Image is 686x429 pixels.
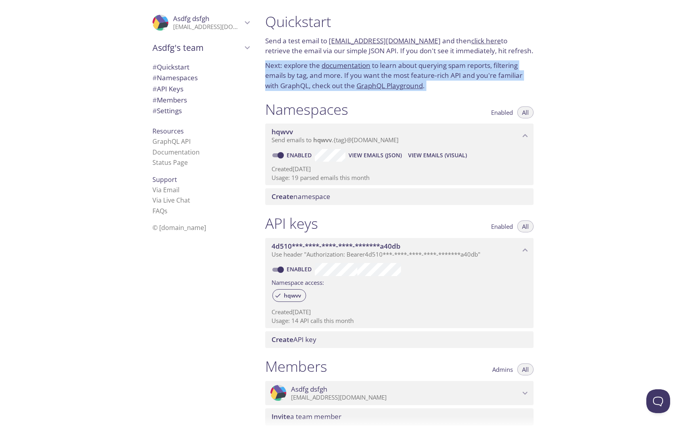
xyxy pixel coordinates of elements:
div: Asdfg dsfgh [146,10,256,36]
div: Namespaces [146,72,256,83]
span: hqwvv [313,136,332,144]
span: Support [152,175,177,184]
span: Create [272,335,293,344]
button: Enabled [486,106,518,118]
label: Namespace access: [272,276,324,288]
span: API Keys [152,84,183,93]
span: # [152,62,157,71]
a: click here [471,36,501,45]
p: Usage: 19 parsed emails this month [272,174,527,182]
a: documentation [322,61,370,70]
p: [EMAIL_ADDRESS][DOMAIN_NAME] [173,23,242,31]
p: Next: explore the to learn about querying spam reports, filtering emails by tag, and more. If you... [265,60,534,91]
div: API Keys [146,83,256,95]
a: Documentation [152,148,200,157]
p: [EMAIL_ADDRESS][DOMAIN_NAME] [291,394,520,402]
a: GraphQL API [152,137,191,146]
span: © [DOMAIN_NAME] [152,223,206,232]
div: Asdfg dsfgh [265,381,534,406]
p: Created [DATE] [272,165,527,173]
div: Create API Key [265,331,534,348]
span: # [152,106,157,115]
span: Quickstart [152,62,189,71]
div: Invite a team member [265,408,534,425]
span: View Emails (JSON) [349,151,402,160]
span: Send emails to . {tag} @[DOMAIN_NAME] [272,136,399,144]
span: namespace [272,192,330,201]
span: API key [272,335,316,344]
div: hqwvv namespace [265,124,534,148]
button: View Emails (JSON) [345,149,405,162]
button: All [517,106,534,118]
span: Asdfg dsfgh [173,14,210,23]
span: # [152,95,157,104]
span: hqwvv [272,127,293,136]
a: Enabled [285,265,315,273]
a: [EMAIL_ADDRESS][DOMAIN_NAME] [329,36,441,45]
iframe: Help Scout Beacon - Open [646,389,670,413]
div: Create namespace [265,188,534,205]
span: Members [152,95,187,104]
button: All [517,363,534,375]
span: # [152,84,157,93]
button: All [517,220,534,232]
a: FAQ [152,207,168,215]
div: Asdfg's team [146,37,256,58]
button: Admins [488,363,518,375]
span: View Emails (Visual) [408,151,467,160]
span: Namespaces [152,73,198,82]
a: Enabled [285,151,315,159]
span: s [164,207,168,215]
p: Created [DATE] [272,308,527,316]
a: Via Live Chat [152,196,190,205]
button: View Emails (Visual) [405,149,470,162]
h1: Quickstart [265,13,534,31]
a: GraphQL Playground [356,81,423,90]
a: Status Page [152,158,188,167]
p: Usage: 14 API calls this month [272,317,527,325]
div: Team Settings [146,105,256,116]
span: hqwvv [279,292,306,299]
span: Asdfg dsfgh [291,385,328,394]
button: Enabled [486,220,518,232]
span: Create [272,192,293,201]
div: Quickstart [146,62,256,73]
a: Via Email [152,186,179,194]
p: Send a test email to and then to retrieve the email via our simple JSON API. If you don't see it ... [265,36,534,56]
h1: Members [265,357,327,375]
span: # [152,73,157,82]
h1: API keys [265,214,318,232]
span: Asdfg's team [152,42,242,53]
div: hqwvv [272,289,306,302]
span: Settings [152,106,182,115]
div: Members [146,95,256,106]
h1: Namespaces [265,100,348,118]
span: Resources [152,127,184,135]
